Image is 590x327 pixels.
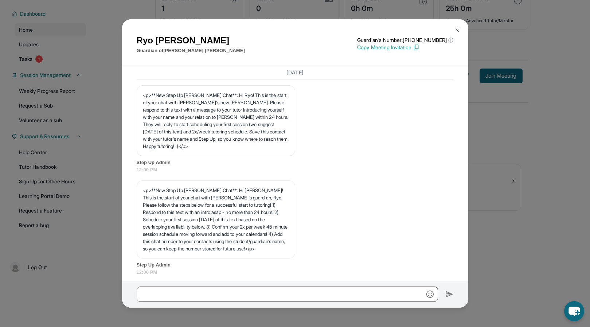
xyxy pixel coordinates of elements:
span: 12:00 PM [137,269,454,276]
span: Step Up Admin [137,159,454,166]
h1: Ryo [PERSON_NAME] [137,34,245,47]
p: <p>**New Step Up [PERSON_NAME] Chat**: Hi Ryo! This is the start of your chat with [PERSON_NAME]'... [143,92,289,150]
p: Copy Meeting Invitation [357,44,453,51]
p: Guardian of [PERSON_NAME] [PERSON_NAME] [137,47,245,54]
p: <p>**New Step Up [PERSON_NAME] Chat**: Hi [PERSON_NAME]! This is the start of your chat with [PER... [143,187,289,252]
img: Send icon [445,290,454,299]
img: Close Icon [454,27,460,33]
img: Emoji [426,291,434,298]
img: Copy Icon [413,44,419,51]
span: 12:00 PM [137,166,454,174]
button: chat-button [564,301,584,321]
span: ⓘ [448,36,453,44]
span: Step Up Admin [137,261,454,269]
p: Guardian's Number: [PHONE_NUMBER] [357,36,453,44]
h3: [DATE] [137,69,454,76]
